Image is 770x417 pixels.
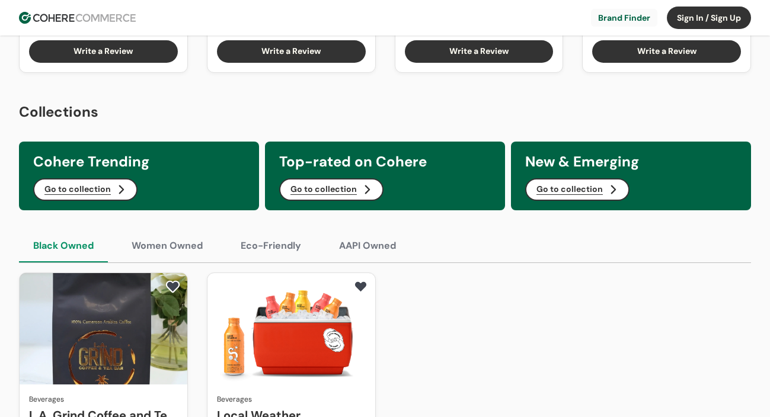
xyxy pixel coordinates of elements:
button: Write a Review [405,40,554,63]
button: Write a Review [217,40,366,63]
h3: New & Emerging [525,151,737,172]
button: Go to collection [279,178,384,201]
button: Sign In / Sign Up [667,7,751,29]
button: Go to collection [525,178,630,201]
img: Cohere Logo [19,12,136,24]
button: Go to collection [33,178,138,201]
button: Write a Review [592,40,741,63]
h3: Top-rated on Cohere [279,151,491,172]
button: AAPI Owned [325,229,410,262]
button: Black Owned [19,229,108,262]
button: add to favorite [163,278,183,296]
button: Write a Review [29,40,178,63]
button: Eco-Friendly [226,229,315,262]
button: Women Owned [117,229,217,262]
h2: Collections [19,101,751,123]
h3: Cohere Trending [33,151,245,172]
button: add to favorite [351,278,370,296]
